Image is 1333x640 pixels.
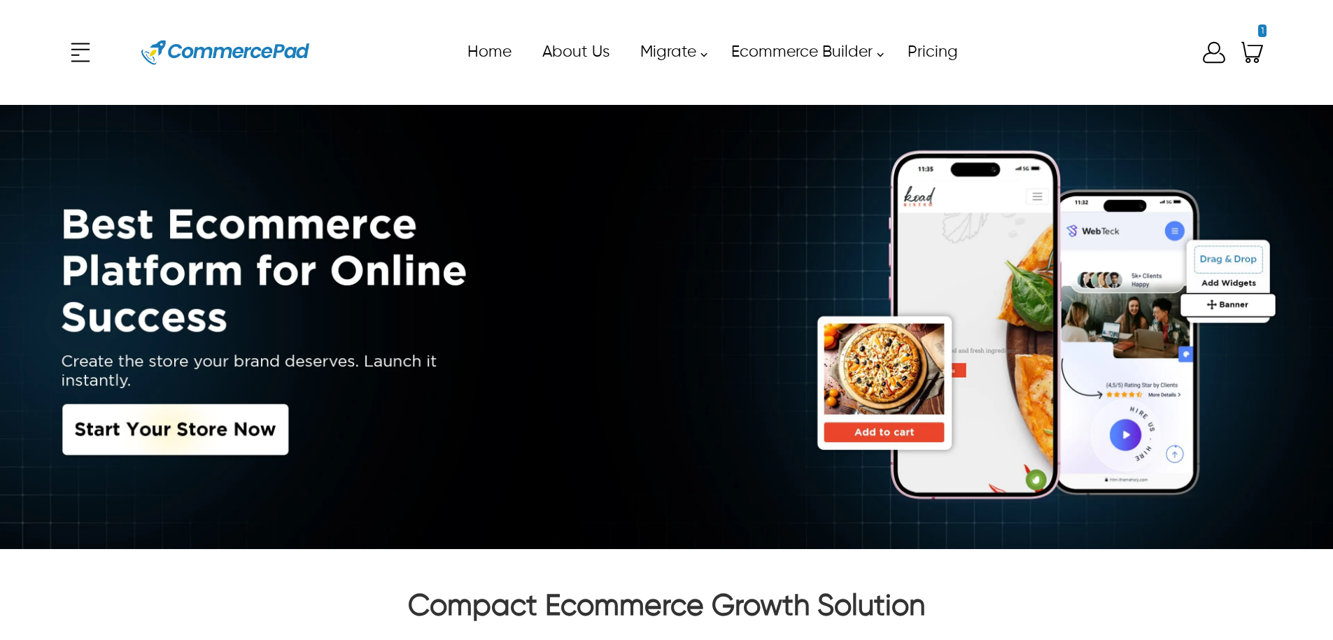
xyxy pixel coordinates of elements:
[1239,38,1267,66] a: Shopping Cart
[1258,24,1267,37] span: 1
[715,36,891,68] a: Ecommerce Builder
[129,21,321,84] a: Website Logo for Commerce Pad
[891,36,973,68] a: Pricing
[624,36,715,68] a: Migrate
[451,36,526,68] a: Home
[141,21,309,84] img: Website Logo for Commerce Pad
[526,36,624,68] a: About Us
[66,589,1267,631] h2: Compact Ecommerce Growth Solution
